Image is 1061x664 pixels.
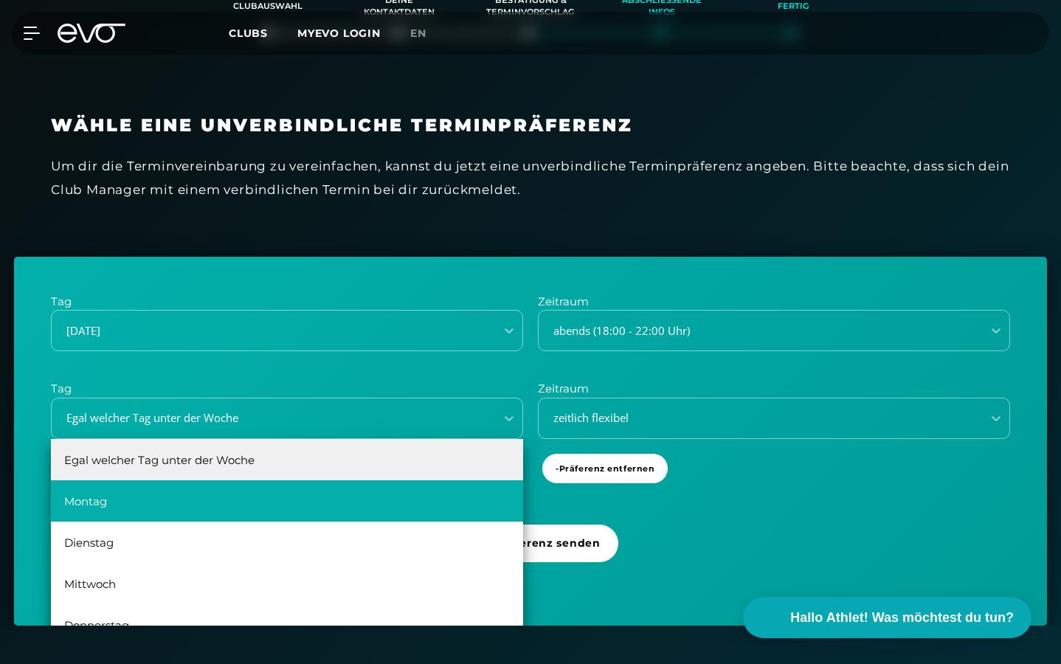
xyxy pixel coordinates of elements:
span: Terminpräferenz senden [455,536,600,551]
a: Terminpräferenz senden [437,525,623,589]
a: -Präferenz entfernen [542,454,674,511]
div: zeitlich flexibel [540,409,972,426]
p: Tag [51,294,523,311]
div: [DATE] [53,322,485,339]
span: Hallo Athlet! Was möchtest du tun? [790,608,1014,628]
p: Tag [51,381,523,398]
p: Zeitraum [538,294,1010,311]
span: - Präferenz entfernen [556,463,654,475]
div: abends (18:00 - 22:00 Uhr) [540,322,972,339]
div: Egal welcher Tag unter der Woche [51,439,523,480]
span: en [410,27,426,40]
div: Um dir die Terminvereinbarung zu vereinfachen, kannst du jetzt eine unverbindliche Terminpräferen... [51,154,1010,202]
h3: Wähle eine unverbindliche Terminpräferenz [51,114,1010,136]
div: Egal welcher Tag unter der Woche [53,409,485,426]
p: Zeitraum [538,381,1010,398]
div: Montag [51,480,523,522]
div: Donnerstag [51,604,523,646]
span: Clubs [229,27,268,40]
a: Clubs [229,26,297,40]
a: en [410,25,444,42]
button: Hallo Athlet! Was möchtest du tun? [743,597,1031,638]
div: Dienstag [51,522,523,563]
a: MYEVO LOGIN [297,27,381,40]
div: Mittwoch [51,563,523,604]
